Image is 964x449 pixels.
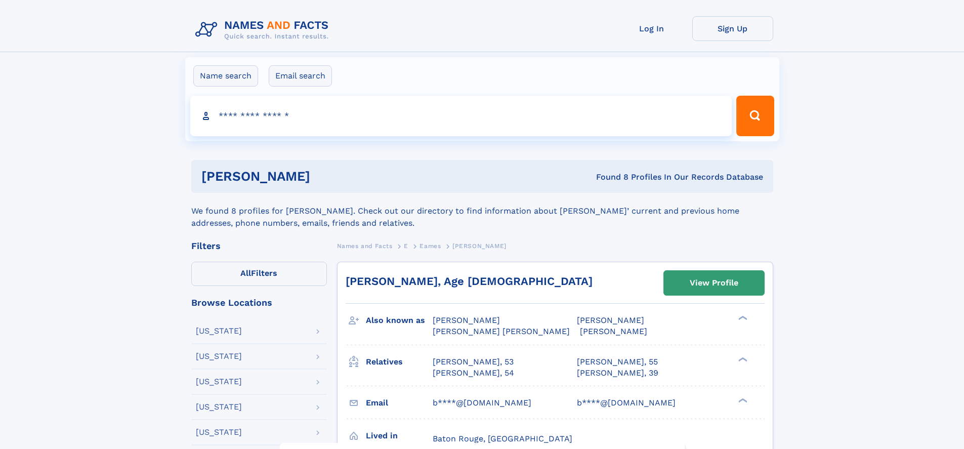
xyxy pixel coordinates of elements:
[269,65,332,87] label: Email search
[577,368,658,379] a: [PERSON_NAME], 39
[433,434,572,443] span: Baton Rouge, [GEOGRAPHIC_DATA]
[453,172,763,183] div: Found 8 Profiles In Our Records Database
[196,352,242,360] div: [US_STATE]
[191,16,337,44] img: Logo Names and Facts
[196,327,242,335] div: [US_STATE]
[191,298,327,307] div: Browse Locations
[201,170,453,183] h1: [PERSON_NAME]
[191,193,773,229] div: We found 8 profiles for [PERSON_NAME]. Check out our directory to find information about [PERSON_...
[690,271,738,295] div: View Profile
[736,397,748,403] div: ❯
[736,315,748,321] div: ❯
[196,378,242,386] div: [US_STATE]
[191,262,327,286] label: Filters
[577,315,644,325] span: [PERSON_NAME]
[692,16,773,41] a: Sign Up
[433,315,500,325] span: [PERSON_NAME]
[736,96,774,136] button: Search Button
[404,242,408,250] span: E
[433,368,514,379] a: [PERSON_NAME], 54
[611,16,692,41] a: Log In
[366,394,433,412] h3: Email
[196,403,242,411] div: [US_STATE]
[580,326,647,336] span: [PERSON_NAME]
[664,271,764,295] a: View Profile
[196,428,242,436] div: [US_STATE]
[420,242,441,250] span: Eames
[433,326,570,336] span: [PERSON_NAME] [PERSON_NAME]
[191,241,327,251] div: Filters
[404,239,408,252] a: E
[193,65,258,87] label: Name search
[452,242,507,250] span: [PERSON_NAME]
[366,312,433,329] h3: Also known as
[577,356,658,368] a: [PERSON_NAME], 55
[366,427,433,444] h3: Lived in
[433,356,514,368] a: [PERSON_NAME], 53
[190,96,732,136] input: search input
[337,239,393,252] a: Names and Facts
[366,353,433,371] h3: Relatives
[736,356,748,362] div: ❯
[420,239,441,252] a: Eames
[240,268,251,278] span: All
[346,275,593,288] a: [PERSON_NAME], Age [DEMOGRAPHIC_DATA]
